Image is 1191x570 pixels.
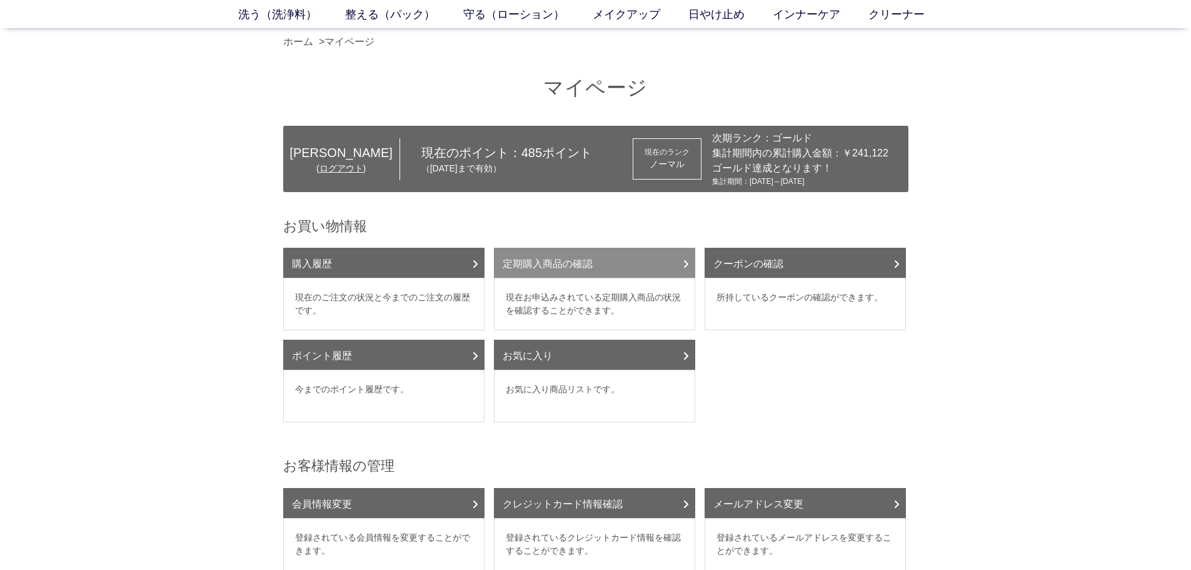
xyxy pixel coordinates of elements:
[521,146,542,160] span: 485
[712,146,888,161] div: 集計期間内の累計購入金額：￥241,122
[421,162,620,175] p: （[DATE]まで有効）
[494,488,695,518] a: クレジットカード情報確認
[324,36,374,47] a: マイページ
[712,176,888,187] div: 集計期間：[DATE]～[DATE]
[645,146,690,158] dt: 現在のランク
[283,217,908,235] h2: お買い物情報
[283,488,485,518] a: 会員情報変更
[283,278,485,330] dd: 現在のご注文の状況と今までのご注文の履歴です。
[283,162,400,175] div: ( )
[283,248,485,278] a: 購入履歴
[494,340,695,370] a: お気に入り
[712,131,888,146] div: 次期ランク：ゴールド
[593,6,688,23] a: メイクアップ
[712,161,888,176] div: ゴールド達成となります！
[868,6,953,23] a: クリーナー
[494,278,695,330] dd: 現在お申込みされている定期購入商品の状況を確認することができます。
[463,6,593,23] a: 守る（ローション）
[645,158,690,171] div: ノーマル
[494,248,695,278] a: 定期購入商品の確認
[283,340,485,370] a: ポイント履歴
[705,248,906,278] a: クーポンの確認
[283,370,485,422] dd: 今までのポイント履歴です。
[283,74,908,101] h1: マイページ
[688,6,773,23] a: 日やけ止め
[319,34,378,49] li: >
[773,6,868,23] a: インナーケア
[494,370,695,422] dd: お気に入り商品リストです。
[705,488,906,518] a: メールアドレス変更
[400,143,620,175] div: 現在のポイント： ポイント
[283,143,400,162] div: [PERSON_NAME]
[319,163,363,173] a: ログアウト
[705,278,906,330] dd: 所持しているクーポンの確認ができます。
[238,6,345,23] a: 洗う（洗浄料）
[283,36,313,47] a: ホーム
[345,6,463,23] a: 整える（パック）
[283,457,908,475] h2: お客様情報の管理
